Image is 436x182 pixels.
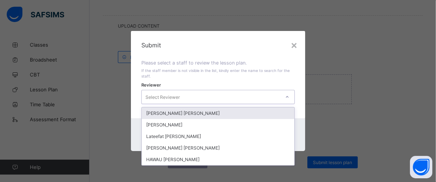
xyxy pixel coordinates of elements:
div: HAWAU [PERSON_NAME] [142,154,295,165]
span: Reviewer [141,82,161,88]
div: Lateefat [PERSON_NAME] [142,131,295,142]
div: [PERSON_NAME] [PERSON_NAME] [142,142,295,154]
span: If the staff member is not visible in the list, kindly enter the name to search for the staff. [141,68,290,78]
div: [PERSON_NAME] [PERSON_NAME] [142,107,295,119]
div: × [291,38,298,51]
button: Open asap [410,156,432,178]
div: Select Reviewer [145,90,180,104]
div: [PERSON_NAME] [142,119,295,131]
span: Please select a staff to review the lesson plan. [141,60,247,66]
span: Submit [141,41,295,49]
